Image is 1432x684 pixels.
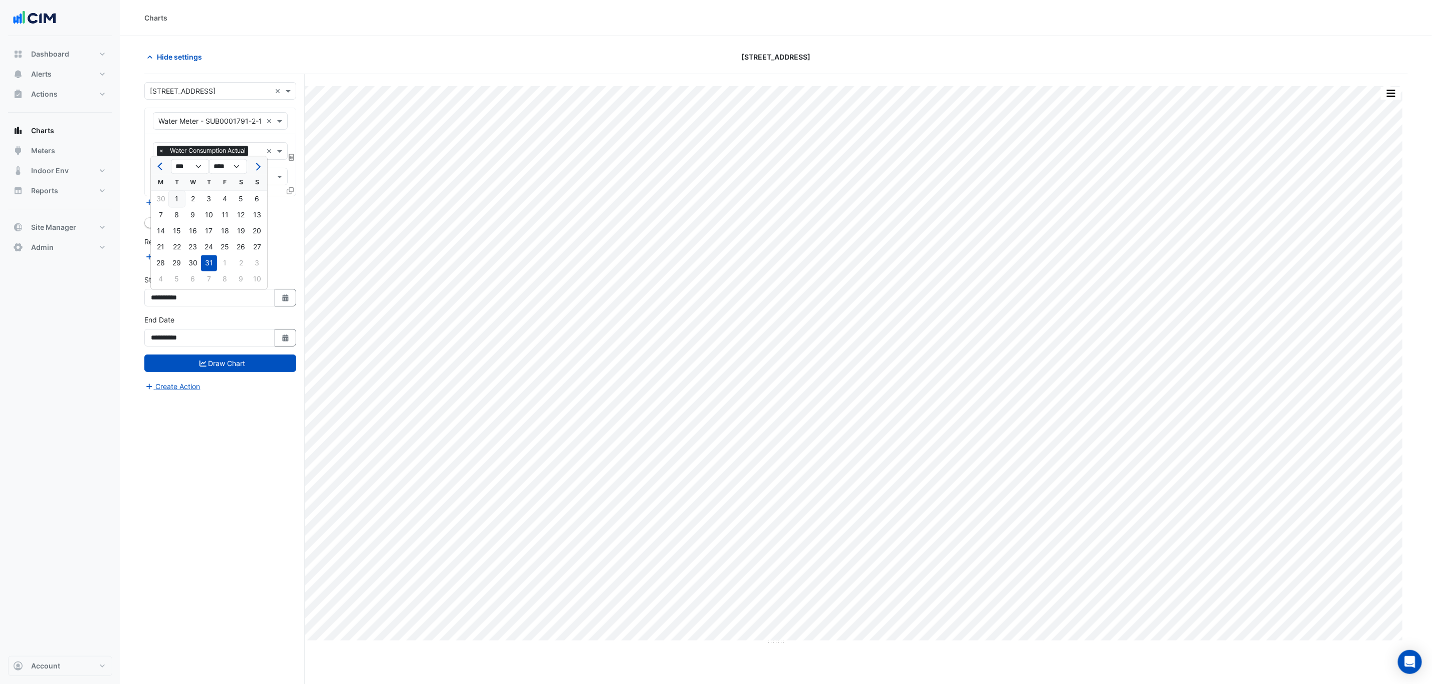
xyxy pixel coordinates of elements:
[217,191,233,207] div: Friday, July 4, 2025
[157,146,166,156] span: ×
[169,239,185,255] div: 22
[153,223,169,239] div: Monday, July 14, 2025
[31,661,60,671] span: Account
[8,84,112,104] button: Actions
[201,271,217,287] div: 7
[31,222,76,232] span: Site Manager
[201,239,217,255] div: Thursday, July 24, 2025
[169,271,185,287] div: Tuesday, August 5, 2025
[217,239,233,255] div: 25
[287,153,296,161] span: Choose Function
[13,89,23,99] app-icon: Actions
[266,116,275,126] span: Clear
[281,293,290,302] fa-icon: Select Date
[201,271,217,287] div: Thursday, August 7, 2025
[249,271,265,287] div: 10
[13,242,23,252] app-icon: Admin
[153,191,169,207] div: 30
[155,159,167,175] button: Previous month
[169,223,185,239] div: 15
[249,223,265,239] div: 20
[217,207,233,223] div: Friday, July 11, 2025
[169,239,185,255] div: Tuesday, July 22, 2025
[217,239,233,255] div: Friday, July 25, 2025
[201,207,217,223] div: 10
[217,223,233,239] div: 18
[31,126,54,136] span: Charts
[217,255,233,271] div: Friday, August 1, 2025
[144,251,219,262] button: Add Reference Line
[233,207,249,223] div: 12
[153,207,169,223] div: 7
[185,207,201,223] div: 9
[153,239,169,255] div: 21
[249,175,265,191] div: S
[201,191,217,207] div: 3
[169,255,185,271] div: Tuesday, July 29, 2025
[169,207,185,223] div: Tuesday, July 8, 2025
[233,239,249,255] div: 26
[185,223,201,239] div: Wednesday, July 16, 2025
[217,271,233,287] div: 8
[8,237,112,257] button: Admin
[8,161,112,181] button: Indoor Env
[233,255,249,271] div: Saturday, August 2, 2025
[13,166,23,176] app-icon: Indoor Env
[201,191,217,207] div: Thursday, July 3, 2025
[144,355,296,372] button: Draw Chart
[251,159,263,175] button: Next month
[185,207,201,223] div: Wednesday, July 9, 2025
[233,191,249,207] div: 5
[249,239,265,255] div: 27
[153,191,169,207] div: Monday, June 30, 2025
[201,175,217,191] div: T
[153,207,169,223] div: Monday, July 7, 2025
[233,223,249,239] div: Saturday, July 19, 2025
[13,49,23,59] app-icon: Dashboard
[169,175,185,191] div: T
[249,207,265,223] div: Sunday, July 13, 2025
[13,126,23,136] app-icon: Charts
[249,191,265,207] div: 6
[8,44,112,64] button: Dashboard
[12,8,57,28] img: Company Logo
[217,255,233,271] div: 1
[169,255,185,271] div: 29
[249,239,265,255] div: Sunday, July 27, 2025
[31,166,69,176] span: Indoor Env
[153,223,169,239] div: 14
[201,239,217,255] div: 24
[185,271,201,287] div: Wednesday, August 6, 2025
[13,186,23,196] app-icon: Reports
[157,52,202,62] span: Hide settings
[31,49,69,59] span: Dashboard
[201,223,217,239] div: 17
[217,175,233,191] div: F
[185,239,201,255] div: Wednesday, July 23, 2025
[8,141,112,161] button: Meters
[185,223,201,239] div: 16
[217,223,233,239] div: Friday, July 18, 2025
[233,239,249,255] div: Saturday, July 26, 2025
[169,271,185,287] div: 5
[171,159,209,174] select: Select month
[1381,87,1401,100] button: More Options
[217,271,233,287] div: Friday, August 8, 2025
[233,191,249,207] div: Saturday, July 5, 2025
[281,333,290,342] fa-icon: Select Date
[249,255,265,271] div: 3
[201,207,217,223] div: Thursday, July 10, 2025
[249,191,265,207] div: Sunday, July 6, 2025
[185,271,201,287] div: 6
[185,175,201,191] div: W
[201,223,217,239] div: Thursday, July 17, 2025
[144,48,209,66] button: Hide settings
[741,52,810,62] span: [STREET_ADDRESS]
[8,64,112,84] button: Alerts
[287,186,294,195] span: Clone Favourites and Tasks from this Equipment to other Equipment
[185,191,201,207] div: 2
[153,239,169,255] div: Monday, July 21, 2025
[201,255,217,271] div: 31
[144,381,201,392] button: Create Action
[167,146,248,156] span: Water Consumption Actual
